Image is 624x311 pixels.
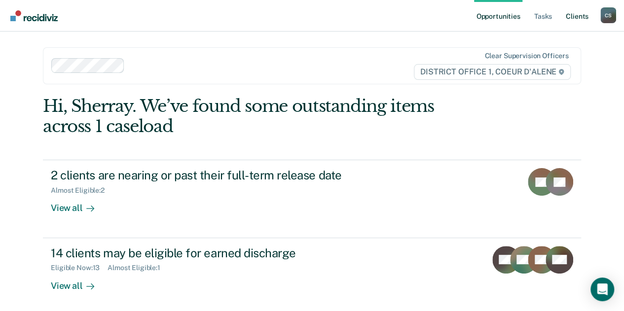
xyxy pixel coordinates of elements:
[51,186,112,195] div: Almost Eligible : 2
[51,272,106,291] div: View all
[51,195,106,214] div: View all
[600,7,616,23] div: C S
[108,264,168,272] div: Almost Eligible : 1
[484,52,568,60] div: Clear supervision officers
[43,160,581,238] a: 2 clients are nearing or past their full-term release dateAlmost Eligible:2View all
[590,277,614,301] div: Open Intercom Messenger
[51,168,397,182] div: 2 clients are nearing or past their full-term release date
[600,7,616,23] button: Profile dropdown button
[51,246,397,260] div: 14 clients may be eligible for earned discharge
[10,10,58,21] img: Recidiviz
[43,96,473,137] div: Hi, Sherray. We’ve found some outstanding items across 1 caseload
[51,264,108,272] div: Eligible Now : 13
[414,64,571,80] span: DISTRICT OFFICE 1, COEUR D'ALENE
